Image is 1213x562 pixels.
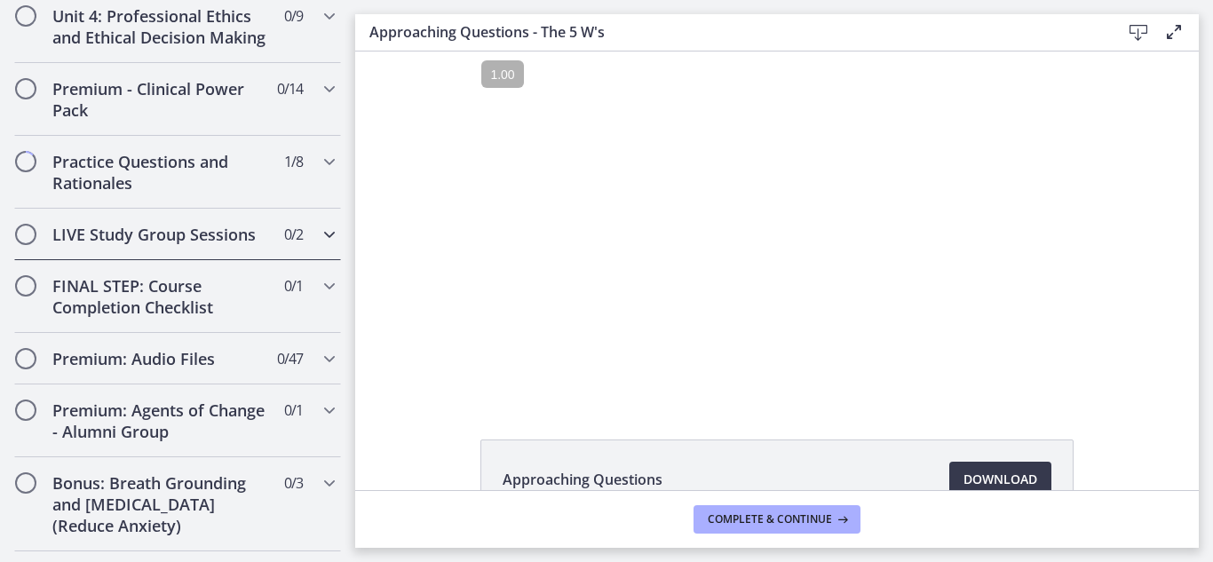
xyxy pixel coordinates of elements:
span: 0 / 2 [284,224,303,245]
span: 0 / 9 [284,5,303,27]
span: 0 / 47 [277,348,303,369]
h2: LIVE Study Group Sessions [52,224,269,245]
h2: FINAL STEP: Course Completion Checklist [52,275,269,318]
button: Complete & continue [694,505,860,534]
span: 0 / 1 [284,275,303,297]
a: Download [949,462,1051,497]
h2: Premium: Agents of Change - Alumni Group [52,400,269,442]
h2: Practice Questions and Rationales [52,151,269,194]
span: 0 / 3 [284,472,303,494]
h2: Premium: Audio Files [52,348,269,369]
h3: Approaching Questions - The 5 W's [369,21,1092,43]
span: Complete & continue [708,512,832,526]
span: Approaching Questions [503,469,662,490]
span: Download [963,469,1037,490]
span: 1 / 8 [284,151,303,172]
span: 0 / 14 [277,78,303,99]
iframe: Video Lesson [355,51,1199,399]
h2: Premium - Clinical Power Pack [52,78,269,121]
h2: Bonus: Breath Grounding and [MEDICAL_DATA] (Reduce Anxiety) [52,472,269,536]
span: 0 / 1 [284,400,303,421]
h2: Unit 4: Professional Ethics and Ethical Decision Making [52,5,269,48]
